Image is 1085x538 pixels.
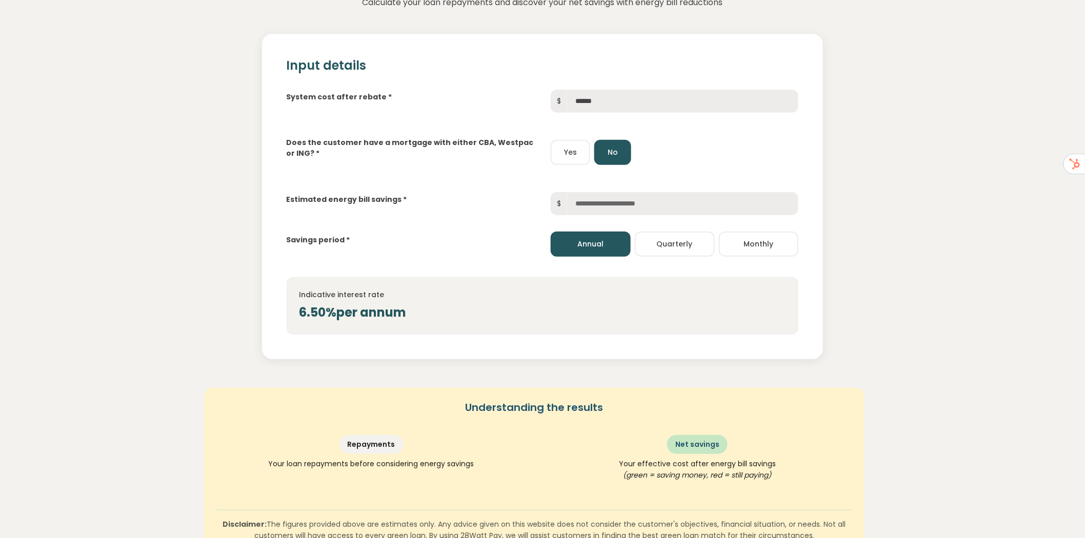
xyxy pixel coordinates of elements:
div: Repayments [339,435,404,454]
button: Annual [551,232,631,257]
strong: Disclaimer: [223,519,267,529]
h4: Indicative interest rate [299,290,786,299]
p: Your effective cost after energy bill savings [551,458,844,481]
button: Monthly [719,232,799,257]
label: Does the customer have a mortgage with either CBA, Westpac or ING? * [287,137,534,159]
label: Estimated energy bill savings * [287,194,407,205]
label: System cost after rebate * [287,92,392,102]
label: Savings period * [287,235,350,245]
span: $ [551,192,567,215]
span: (green = saving money, red = still paying) [624,470,772,480]
button: No [594,140,631,165]
button: Yes [551,140,590,165]
h2: Input details [287,58,799,73]
p: Your loan repayments before considering energy savings [225,458,518,469]
span: $ [551,90,567,113]
button: Quarterly [635,232,715,257]
div: Net savings [667,435,728,454]
div: 6.50% per annum [299,303,786,322]
h5: Understanding the results [216,400,852,415]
